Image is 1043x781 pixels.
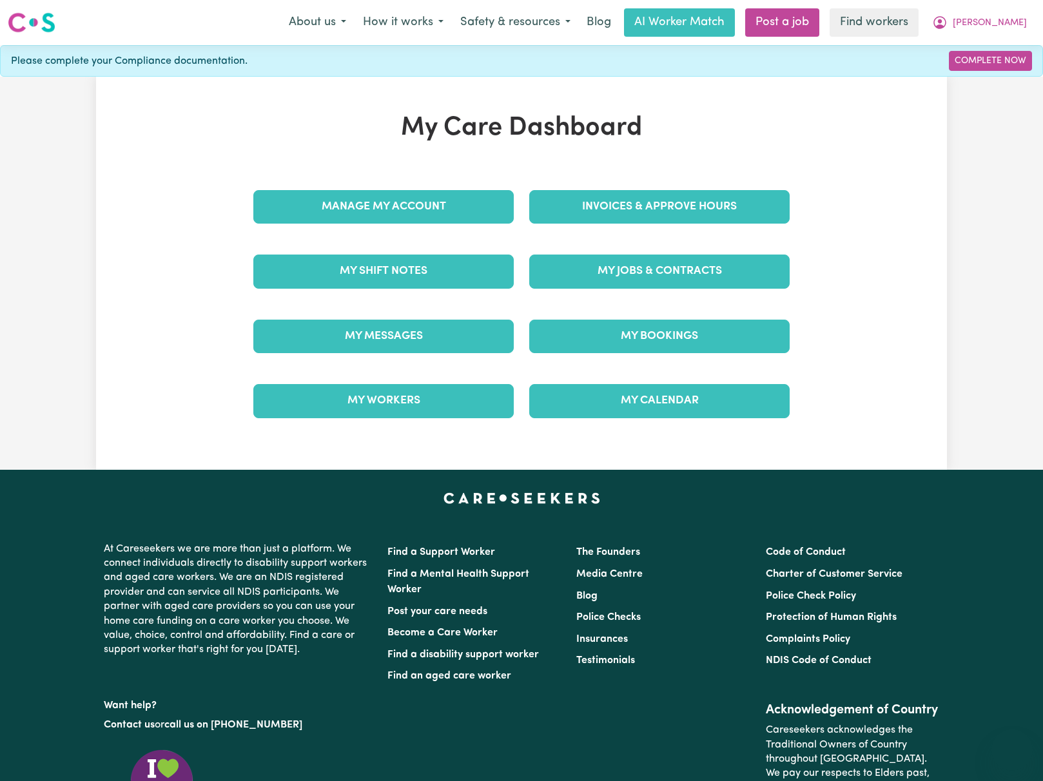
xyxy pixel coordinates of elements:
[387,671,511,681] a: Find an aged care worker
[576,634,628,644] a: Insurances
[624,8,735,37] a: AI Worker Match
[529,255,790,288] a: My Jobs & Contracts
[280,9,355,36] button: About us
[253,320,514,353] a: My Messages
[830,8,919,37] a: Find workers
[766,569,902,579] a: Charter of Customer Service
[8,8,55,37] a: Careseekers logo
[104,713,372,737] p: or
[576,569,643,579] a: Media Centre
[576,547,640,557] a: The Founders
[949,51,1032,71] a: Complete Now
[387,650,539,660] a: Find a disability support worker
[766,547,846,557] a: Code of Conduct
[766,702,939,718] h2: Acknowledgement of Country
[452,9,579,36] button: Safety & resources
[253,190,514,224] a: Manage My Account
[766,612,897,622] a: Protection of Human Rights
[387,606,487,617] a: Post your care needs
[387,547,495,557] a: Find a Support Worker
[576,591,598,601] a: Blog
[529,320,790,353] a: My Bookings
[766,655,872,666] a: NDIS Code of Conduct
[104,537,372,662] p: At Careseekers we are more than just a platform. We connect individuals directly to disability su...
[745,8,819,37] a: Post a job
[924,9,1035,36] button: My Account
[991,729,1033,771] iframe: Button to launch messaging window
[953,16,1027,30] span: [PERSON_NAME]
[246,113,797,144] h1: My Care Dashboard
[529,384,790,418] a: My Calendar
[355,9,452,36] button: How it works
[576,655,635,666] a: Testimonials
[387,569,529,595] a: Find a Mental Health Support Worker
[8,11,55,34] img: Careseekers logo
[766,634,850,644] a: Complaints Policy
[529,190,790,224] a: Invoices & Approve Hours
[444,493,600,503] a: Careseekers home page
[579,8,619,37] a: Blog
[766,591,856,601] a: Police Check Policy
[11,53,248,69] span: Please complete your Compliance documentation.
[576,612,641,622] a: Police Checks
[387,628,498,638] a: Become a Care Worker
[253,255,514,288] a: My Shift Notes
[253,384,514,418] a: My Workers
[104,693,372,713] p: Want help?
[104,720,155,730] a: Contact us
[164,720,302,730] a: call us on [PHONE_NUMBER]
